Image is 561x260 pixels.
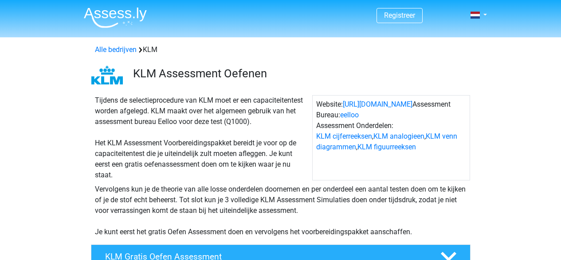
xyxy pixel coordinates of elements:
a: KLM analogieen [373,132,424,140]
a: eelloo [340,111,359,119]
div: KLM [91,44,470,55]
div: Website: Assessment Bureau: Assessment Onderdelen: , , , [312,95,470,180]
a: [URL][DOMAIN_NAME] [343,100,412,108]
h3: KLM Assessment Oefenen [133,67,463,80]
div: Vervolgens kun je de theorie van alle losse onderdelen doornemen en per onderdeel een aantal test... [91,184,470,237]
a: Alle bedrijven [95,45,137,54]
img: Assessly [84,7,147,28]
div: Tijdens de selectieprocedure van KLM moet er een capaciteitentest worden afgelegd. KLM maakt over... [91,95,312,180]
a: Registreer [384,11,415,20]
a: KLM figuurreeksen [357,143,416,151]
a: KLM cijferreeksen [316,132,372,140]
a: KLM venn diagrammen [316,132,457,151]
